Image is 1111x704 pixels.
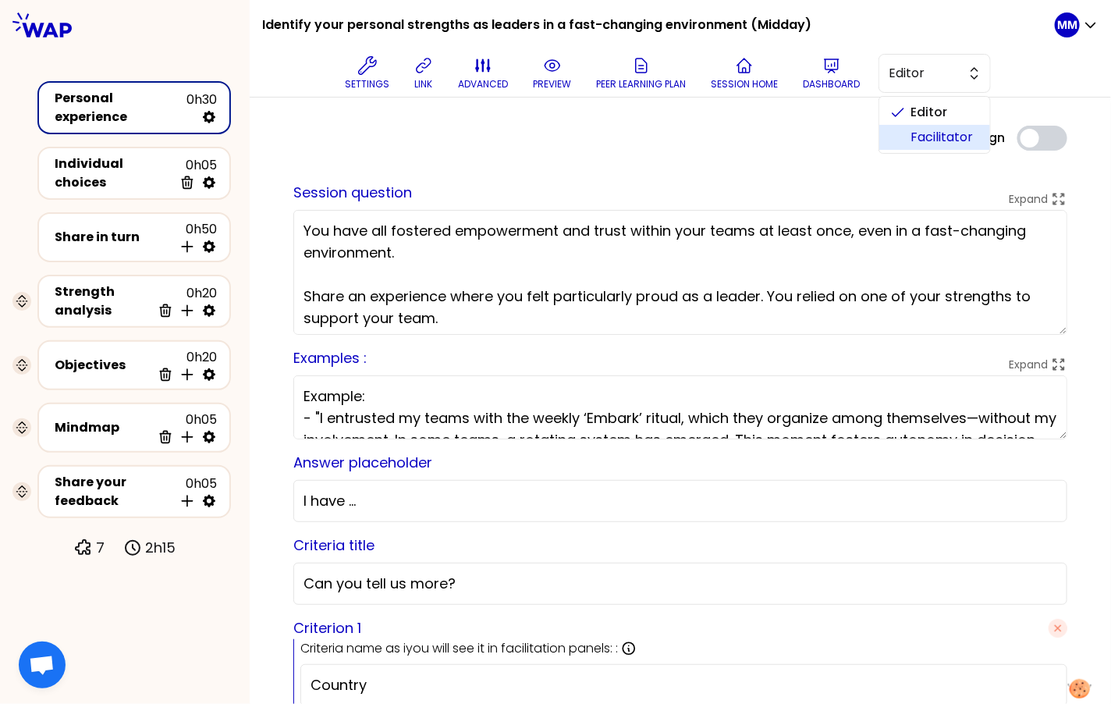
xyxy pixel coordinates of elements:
[55,228,173,247] div: Share in turn
[527,50,577,97] button: preview
[300,639,618,658] p: Criteria name as iyou will see it in facilitation panels: :
[1009,357,1048,372] p: Expand
[173,156,217,190] div: 0h05
[1009,191,1048,207] p: Expand
[311,674,1057,696] input: Ex: Experience
[151,348,217,382] div: 0h20
[293,617,361,639] label: Criterion 1
[910,128,978,147] span: Facilitator
[1055,12,1099,37] button: MM
[151,411,217,445] div: 0h05
[173,220,217,254] div: 0h50
[408,50,439,97] button: link
[889,64,959,83] span: Editor
[151,284,217,318] div: 0h20
[293,375,1067,439] textarea: Example: - "I entrusted my teams with the weekly ‘Embark’ ritual, which they organize among thems...
[55,283,151,320] div: Strength analysis
[293,183,412,202] label: Session question
[339,50,396,97] button: Settings
[293,535,374,555] label: Criteria title
[293,348,367,368] label: Examples :
[879,54,991,93] button: Editor
[19,642,66,688] div: Ouvrir le chat
[596,78,686,91] p: Peer learning plan
[705,50,784,97] button: Session home
[590,50,692,97] button: Peer learning plan
[797,50,866,97] button: Dashboard
[55,356,151,375] div: Objectives
[96,537,105,559] p: 7
[55,418,151,437] div: Mindmap
[711,78,778,91] p: Session home
[293,453,432,472] label: Answer placeholder
[345,78,389,91] p: Settings
[55,473,173,510] div: Share your feedback
[55,89,186,126] div: Personal experience
[293,210,1067,335] textarea: You have all fostered empowerment and trust within your teams at least once, even in a fast-chang...
[910,103,978,122] span: Editor
[55,155,173,192] div: Individual choices
[452,50,514,97] button: advanced
[803,78,860,91] p: Dashboard
[145,537,176,559] p: 2h15
[1057,17,1077,33] p: MM
[415,78,433,91] p: link
[458,78,508,91] p: advanced
[533,78,571,91] p: preview
[173,475,217,509] div: 0h05
[186,91,217,125] div: 0h30
[879,96,991,154] ul: Editor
